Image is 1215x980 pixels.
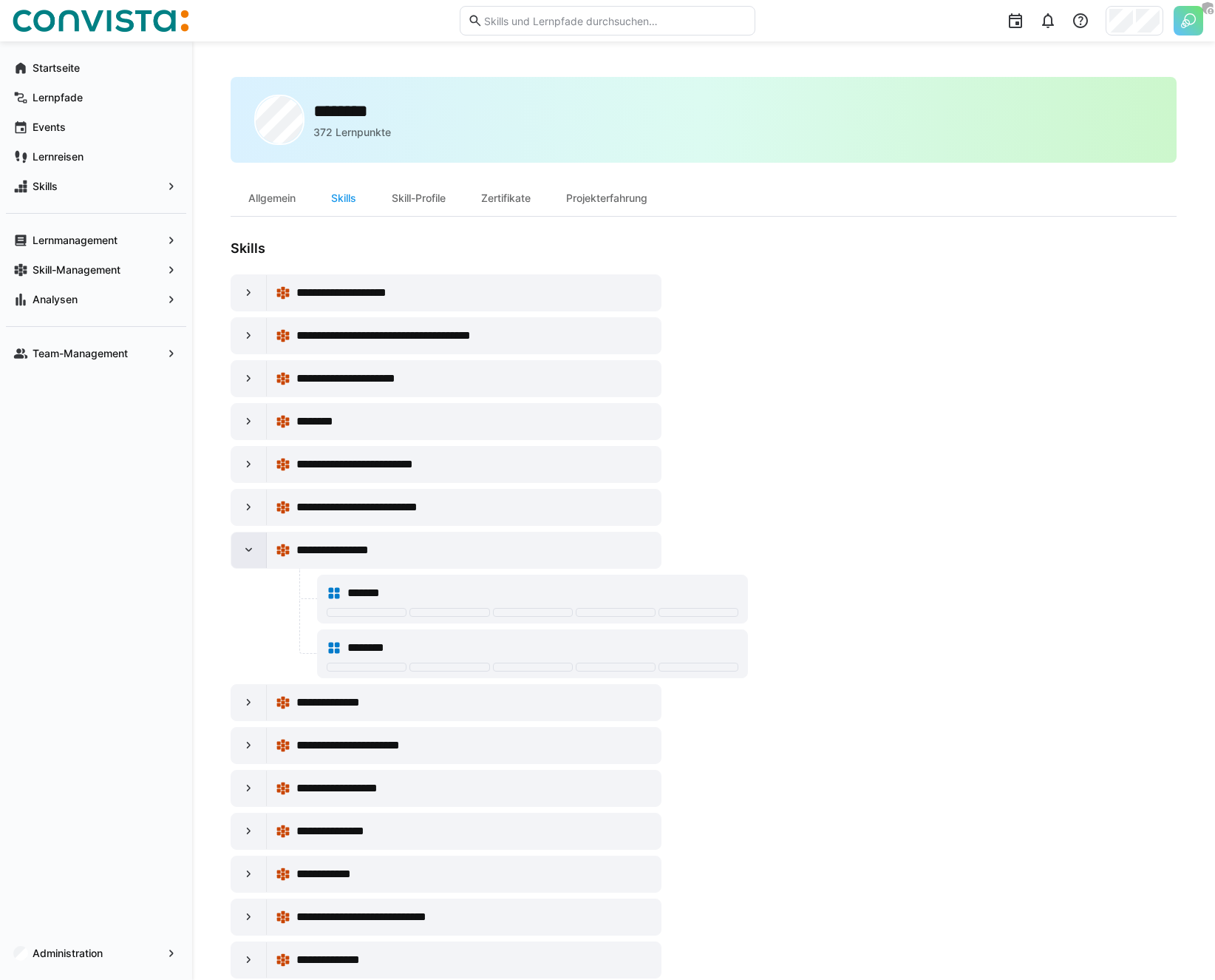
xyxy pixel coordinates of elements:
div: Allgemein [231,180,313,216]
h3: Skills [231,240,822,257]
p: 372 Lernpunkte [313,125,391,140]
input: Skills und Lernpfade durchsuchen… [483,14,747,27]
div: Zertifikate [463,180,548,216]
div: Skills [313,180,374,216]
div: Projekterfahrung [548,180,665,216]
div: Skill-Profile [374,180,463,216]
